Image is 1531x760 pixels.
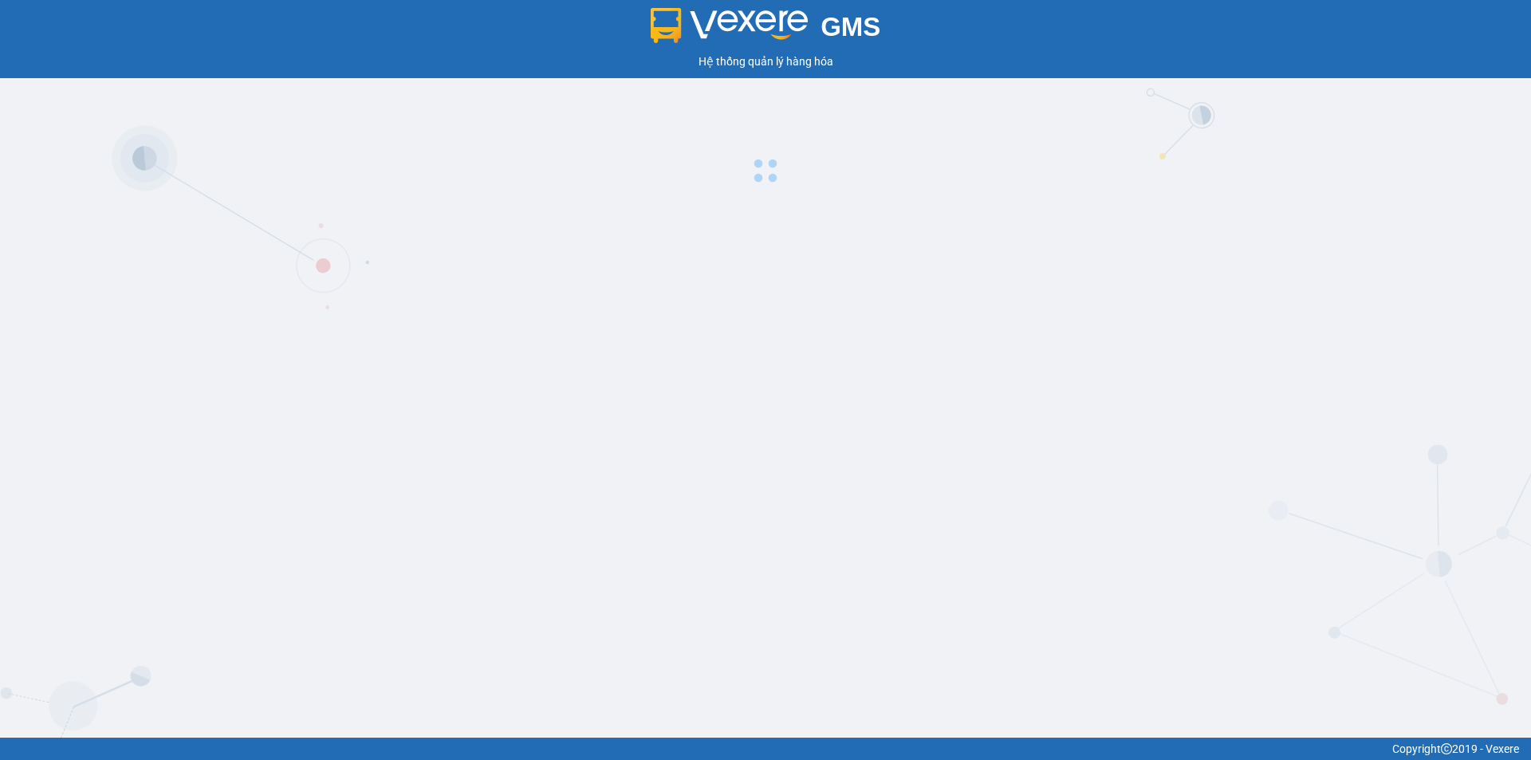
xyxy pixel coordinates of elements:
div: Copyright 2019 - Vexere [12,740,1519,758]
span: GMS [821,12,880,41]
a: GMS [651,24,881,37]
span: copyright [1441,743,1452,754]
img: logo 2 [651,8,809,43]
div: Hệ thống quản lý hàng hóa [4,53,1527,70]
